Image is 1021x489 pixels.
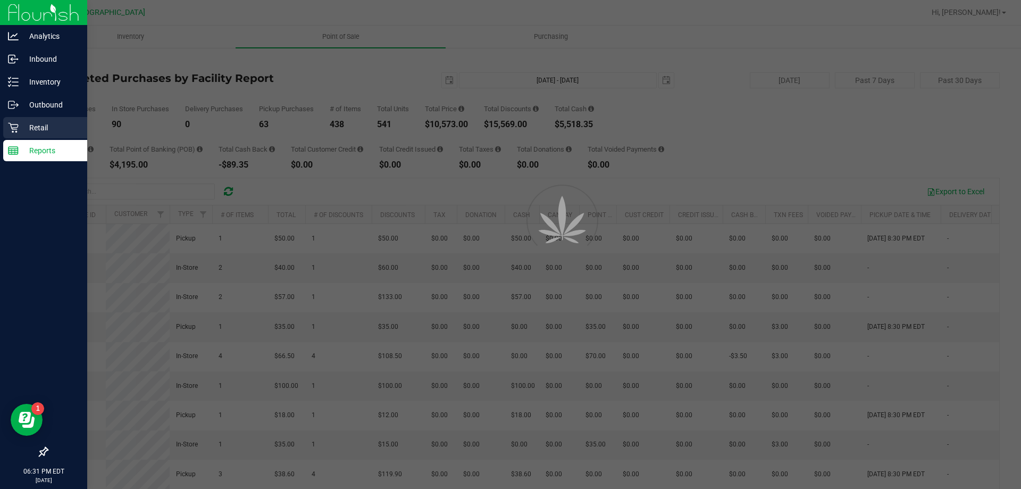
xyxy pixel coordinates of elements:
[8,54,19,64] inline-svg: Inbound
[19,30,82,43] p: Analytics
[8,31,19,42] inline-svg: Analytics
[8,77,19,87] inline-svg: Inventory
[11,404,43,436] iframe: Resource center
[5,467,82,476] p: 06:31 PM EDT
[19,121,82,134] p: Retail
[8,122,19,133] inline-svg: Retail
[19,98,82,111] p: Outbound
[19,76,82,88] p: Inventory
[5,476,82,484] p: [DATE]
[19,144,82,157] p: Reports
[31,402,44,415] iframe: Resource center unread badge
[8,145,19,156] inline-svg: Reports
[19,53,82,65] p: Inbound
[8,100,19,110] inline-svg: Outbound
